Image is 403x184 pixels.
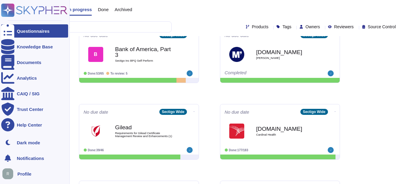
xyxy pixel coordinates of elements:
span: No due date [84,110,108,114]
img: Logo [88,124,103,139]
span: Sectigo Inc BPQ Self Perform [115,59,175,62]
div: Questionnaires [17,29,50,33]
b: [DOMAIN_NAME] [256,49,316,55]
div: Dark mode [17,140,40,145]
span: Done: 53/65 [88,72,104,75]
div: Completed [225,70,298,76]
span: No due date [225,33,249,38]
input: Search by keywords [24,22,171,32]
img: user [2,168,13,179]
span: [PERSON_NAME] [256,57,316,60]
span: In progress [67,7,92,12]
span: Done: 177/183 [229,149,248,152]
span: Archived [115,7,132,12]
span: No due date [225,110,249,114]
div: Analytics [17,76,37,80]
div: Knowledge Base [17,44,53,49]
div: CAIQ / SIG [17,91,40,96]
span: Owners [305,25,320,29]
button: user [1,167,17,180]
span: Tags [282,25,291,29]
span: Done [98,7,109,12]
b: [DOMAIN_NAME] [256,126,316,132]
a: Help Center [1,118,68,131]
span: Notifications [17,156,44,161]
div: Help Center [17,123,42,127]
span: Source Control [368,25,396,29]
span: Done: 39/46 [88,149,104,152]
img: user [328,147,334,153]
a: Knowledge Base [1,40,68,53]
div: B [88,47,103,62]
span: To review: 5 [110,72,128,75]
div: Trust Center [17,107,43,112]
b: Bank of America, Part 3 [115,46,175,58]
span: No due date [84,33,108,38]
img: user [328,70,334,76]
b: Gilead [115,124,175,130]
img: user [187,70,193,76]
img: Logo [229,47,244,62]
img: user [187,147,193,153]
span: Profile [17,172,32,176]
div: Documents [17,60,41,65]
a: CAIQ / SIG [1,87,68,100]
a: Documents [1,56,68,69]
span: Products [252,25,268,29]
div: Sectigo Wide [300,109,328,115]
img: Logo [229,124,244,139]
span: Cardinal Health [256,133,316,136]
span: Reviewers [334,25,353,29]
span: Requirements for Gilead Certificate Management Review and Enhancements (1) [115,132,175,137]
a: Trust Center [1,103,68,116]
a: Analytics [1,71,68,84]
div: Sectigo Wide [159,109,187,115]
a: Questionnaires [1,24,68,38]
